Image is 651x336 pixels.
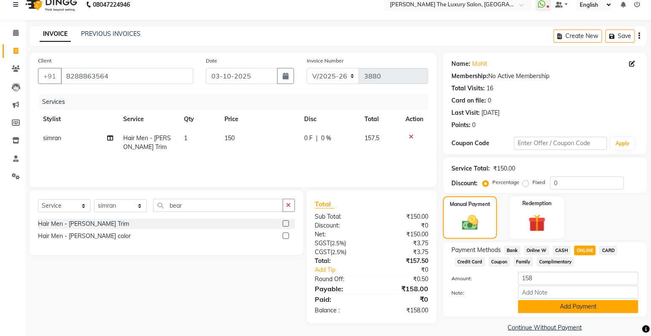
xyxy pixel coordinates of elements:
[81,30,140,38] a: PREVIOUS INVOICES
[486,84,493,93] div: 16
[43,134,61,142] span: simran
[504,246,521,255] span: Bank
[451,139,514,148] div: Coupon Code
[455,257,485,267] span: Credit Card
[553,246,571,255] span: CASH
[307,57,343,65] label: Invoice Number
[372,230,435,239] div: ₹150.00
[599,246,617,255] span: CARD
[309,266,382,274] a: Add Tip
[219,110,299,129] th: Price
[309,212,372,221] div: Sub Total:
[610,137,635,150] button: Apply
[524,246,549,255] span: Online W
[309,284,372,294] div: Payable:
[523,212,551,234] img: _gift.svg
[38,68,62,84] button: +91
[451,60,470,68] div: Name:
[179,110,219,129] th: Qty
[537,257,575,267] span: Complimentary
[554,30,602,43] button: Create New
[451,96,486,105] div: Card on file:
[315,200,335,209] span: Total
[38,232,131,241] div: Hair Men - [PERSON_NAME] color
[493,164,515,173] div: ₹150.00
[492,179,519,186] label: Percentage
[359,110,400,129] th: Total
[309,306,372,315] div: Balance :
[332,240,345,247] span: 2.5%
[514,137,607,150] input: Enter Offer / Coupon Code
[118,110,179,129] th: Service
[153,199,283,212] input: Search or Scan
[518,272,638,285] input: Amount
[309,248,372,257] div: ( )
[321,134,331,143] span: 0 %
[451,72,638,81] div: No Active Membership
[315,239,330,247] span: SGST
[372,306,435,315] div: ₹158.00
[605,30,635,43] button: Save
[365,134,379,142] span: 157.5
[513,257,533,267] span: Family
[309,230,372,239] div: Net:
[451,179,478,188] div: Discount:
[451,72,488,81] div: Membership:
[445,289,512,297] label: Note:
[532,179,545,186] label: Fixed
[332,249,345,255] span: 2.5%
[39,94,435,110] div: Services
[372,212,435,221] div: ₹150.00
[472,60,487,68] a: Mohit
[38,110,118,129] th: Stylist
[489,257,510,267] span: Coupon
[451,121,470,130] div: Points:
[309,221,372,230] div: Discount:
[451,246,501,255] span: Payment Methods
[445,323,645,332] a: Continue Without Payment
[372,275,435,284] div: ₹0.50
[123,134,171,151] span: Hair Men - [PERSON_NAME] Trim
[400,110,428,129] th: Action
[309,257,372,266] div: Total:
[372,284,435,294] div: ₹158.00
[472,121,475,130] div: 0
[372,294,435,304] div: ₹0
[316,134,318,143] span: |
[206,57,217,65] label: Date
[488,96,491,105] div: 0
[309,294,372,304] div: Paid:
[450,201,490,208] label: Manual Payment
[457,213,484,232] img: _cash.svg
[372,221,435,230] div: ₹0
[481,108,500,117] div: [DATE]
[445,275,512,282] label: Amount:
[315,248,331,256] span: CGST
[518,286,638,299] input: Add Note
[309,275,372,284] div: Round Off:
[372,248,435,257] div: ₹3.75
[451,164,490,173] div: Service Total:
[40,27,71,42] a: INVOICE
[38,57,51,65] label: Client
[522,200,551,207] label: Redemption
[184,134,187,142] span: 1
[61,68,193,84] input: Search by Name/Mobile/Email/Code
[574,246,596,255] span: ONLINE
[451,108,480,117] div: Last Visit:
[372,257,435,266] div: ₹157.50
[372,239,435,248] div: ₹3.75
[224,134,235,142] span: 150
[299,110,359,129] th: Disc
[38,219,129,228] div: Hair Men - [PERSON_NAME] Trim
[518,300,638,313] button: Add Payment
[382,266,435,274] div: ₹0
[451,84,485,93] div: Total Visits:
[309,239,372,248] div: ( )
[304,134,313,143] span: 0 F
